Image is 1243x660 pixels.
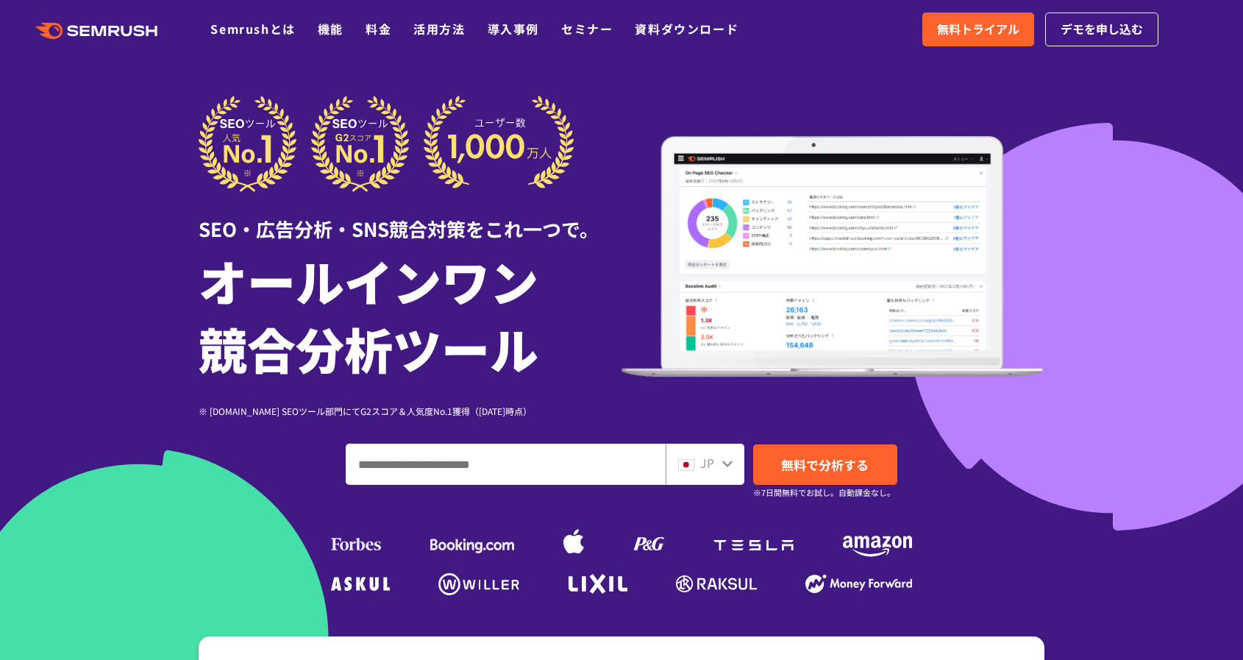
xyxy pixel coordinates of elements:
a: 導入事例 [488,20,539,38]
a: 無料で分析する [753,444,897,485]
span: JP [700,454,714,472]
div: ※ [DOMAIN_NAME] SEOツール部門にてG2スコア＆人気度No.1獲得（[DATE]時点） [199,404,621,418]
a: デモを申し込む [1045,13,1158,46]
input: ドメイン、キーワードまたはURLを入力してください [346,444,665,484]
a: 無料トライアル [922,13,1034,46]
a: Semrushとは [210,20,295,38]
span: デモを申し込む [1061,20,1143,39]
a: 料金 [366,20,391,38]
span: 無料トライアル [937,20,1019,39]
a: 機能 [318,20,343,38]
a: セミナー [561,20,613,38]
a: 資料ダウンロード [635,20,738,38]
span: 無料で分析する [781,455,869,474]
h1: オールインワン 競合分析ツール [199,246,621,382]
small: ※7日間無料でお試し。自動課金なし。 [753,486,895,500]
a: 活用方法 [413,20,465,38]
div: SEO・広告分析・SNS競合対策をこれ一つで。 [199,192,621,243]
